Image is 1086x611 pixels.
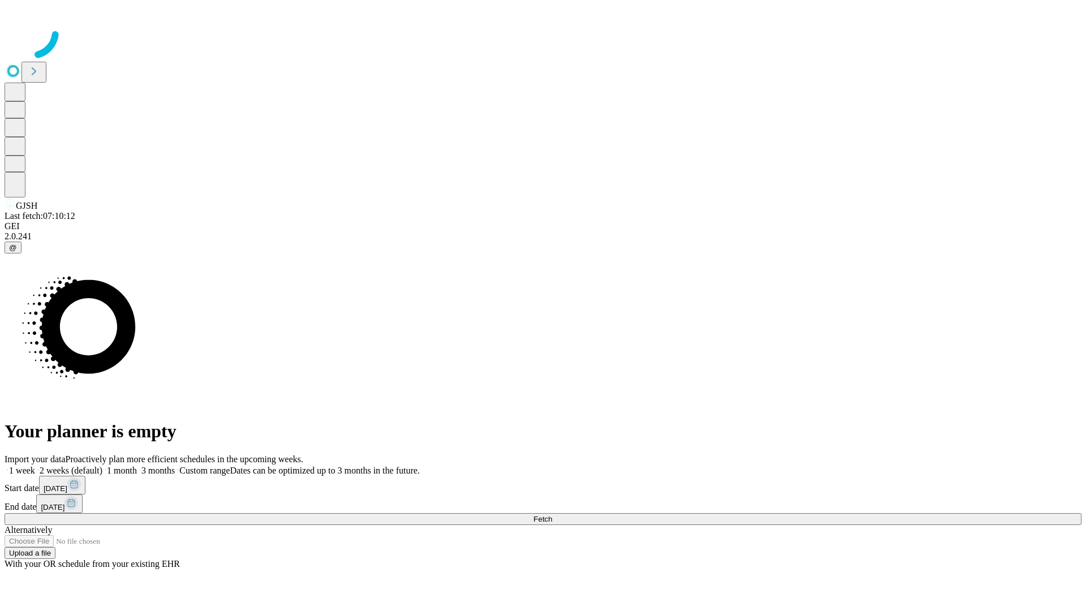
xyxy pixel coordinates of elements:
[9,243,17,252] span: @
[141,466,175,475] span: 3 months
[5,547,55,559] button: Upload a file
[40,466,102,475] span: 2 weeks (default)
[5,513,1081,525] button: Fetch
[5,231,1081,242] div: 2.0.241
[39,476,85,494] button: [DATE]
[16,201,37,210] span: GJSH
[5,559,180,569] span: With your OR schedule from your existing EHR
[36,494,83,513] button: [DATE]
[5,525,52,535] span: Alternatively
[5,421,1081,442] h1: Your planner is empty
[179,466,230,475] span: Custom range
[41,503,64,511] span: [DATE]
[533,515,552,523] span: Fetch
[5,476,1081,494] div: Start date
[66,454,303,464] span: Proactively plan more efficient schedules in the upcoming weeks.
[9,466,35,475] span: 1 week
[5,242,21,253] button: @
[5,454,66,464] span: Import your data
[230,466,420,475] span: Dates can be optimized up to 3 months in the future.
[5,494,1081,513] div: End date
[44,484,67,493] span: [DATE]
[107,466,137,475] span: 1 month
[5,221,1081,231] div: GEI
[5,211,75,221] span: Last fetch: 07:10:12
